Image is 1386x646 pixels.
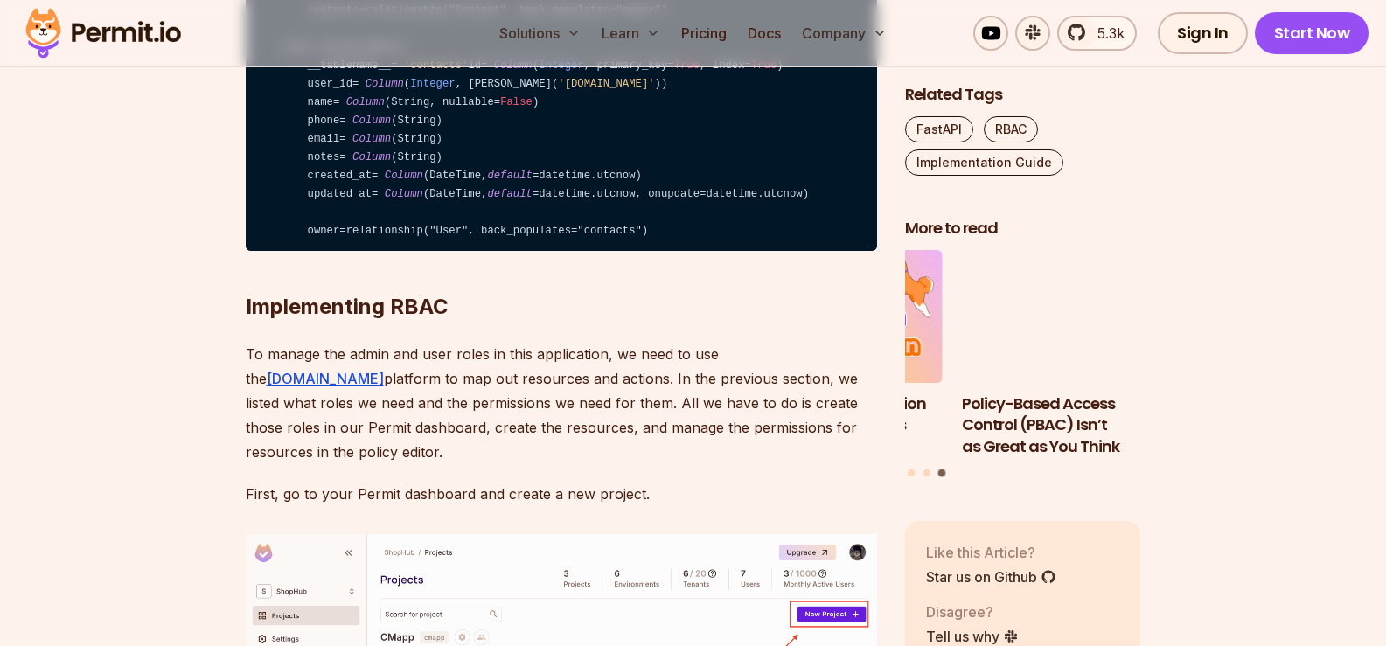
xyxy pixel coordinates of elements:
span: = [339,225,345,237]
span: '[DOMAIN_NAME]' [558,78,654,90]
p: First, go to your Permit dashboard and create a new project. [246,482,877,506]
span: Integer [410,78,455,90]
span: default [487,188,532,200]
span: Column [352,115,391,127]
span: = [339,115,345,127]
a: Docs [741,16,788,51]
button: Solutions [492,16,588,51]
a: Policy-Based Access Control (PBAC) Isn’t as Great as You ThinkPolicy-Based Access Control (PBAC) ... [962,250,1198,458]
img: Implementing Authentication and Authorization in Next.js [707,250,943,383]
span: = [339,133,345,145]
span: Column [352,151,391,163]
a: Start Now [1255,12,1369,54]
p: Disagree? [926,601,1019,622]
h3: Policy-Based Access Control (PBAC) Isn’t as Great as You Think [962,392,1198,457]
span: Column [385,170,423,182]
h2: Implementing RBAC [246,223,877,321]
span: = [352,78,359,90]
span: = [372,170,378,182]
h2: Related Tags [905,84,1141,106]
span: Column [346,96,385,108]
span: Column [385,188,423,200]
img: Permit logo [17,3,189,63]
span: False [500,96,533,108]
span: Column [366,78,404,90]
button: Go to slide 2 [923,469,930,476]
a: FastAPI [905,116,973,142]
p: To manage the admin and user roles in this application, we need to use the platform to map out re... [246,342,877,464]
button: Go to slide 3 [938,469,946,476]
a: Star us on Github [926,566,1056,587]
button: Learn [595,16,667,51]
a: [DOMAIN_NAME] [267,370,384,387]
h3: Implementing Authentication and Authorization in Next.js [707,392,943,436]
a: Tell us why [926,625,1019,646]
span: = [700,188,706,200]
span: = [339,151,345,163]
div: Posts [905,250,1141,479]
span: = [533,170,539,182]
a: RBAC [984,116,1038,142]
span: = [571,225,577,237]
span: = [494,96,500,108]
a: 5.3k [1057,16,1137,51]
span: = [333,96,339,108]
li: 3 of 3 [962,250,1198,458]
h2: More to read [905,218,1141,240]
span: default [487,170,532,182]
img: Policy-Based Access Control (PBAC) Isn’t as Great as You Think [962,250,1198,383]
span: Column [352,133,391,145]
span: 5.3k [1087,23,1125,44]
span: = [372,188,378,200]
p: Like this Article? [926,541,1056,562]
button: Company [795,16,894,51]
button: Go to slide 1 [908,469,915,476]
a: Implementation Guide [905,149,1063,176]
a: Sign In [1158,12,1248,54]
li: 2 of 3 [707,250,943,458]
span: = [533,188,539,200]
a: Pricing [674,16,734,51]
